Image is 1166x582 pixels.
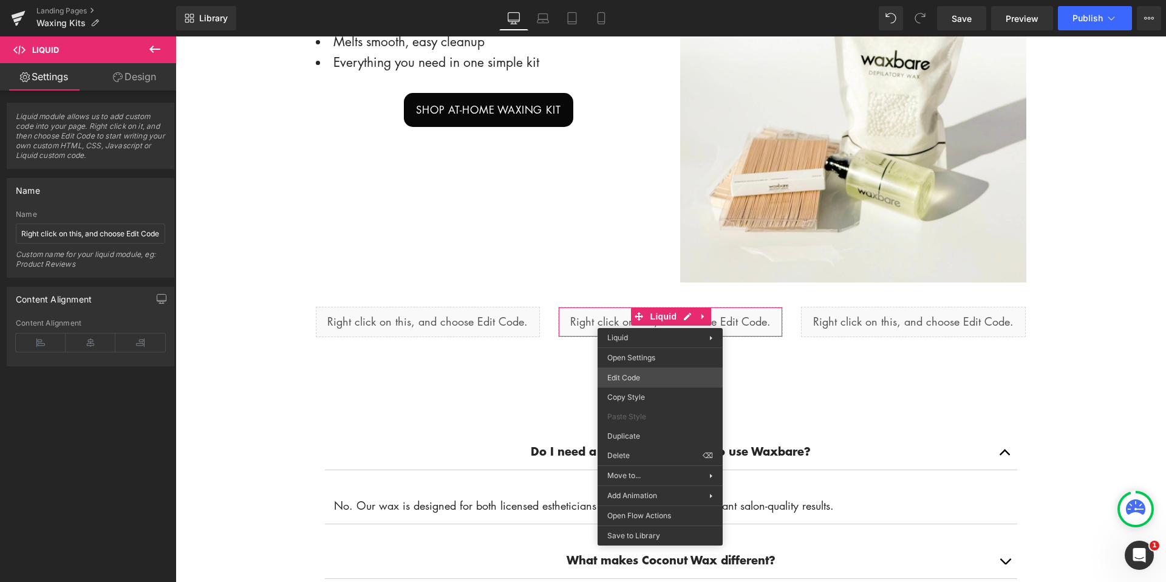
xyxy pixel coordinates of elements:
button: More [1137,6,1161,30]
span: Copy Style [607,392,713,403]
a: Design [90,63,179,91]
span: Open Settings [607,352,713,363]
span: Liquid [607,333,628,342]
span: SHOP AT-HOME WAXING KIT [240,66,385,81]
span: Waxing Kits [36,18,86,28]
span: ⌫ [703,450,713,461]
span: Liquid [32,45,59,55]
a: SHOP AT-HOME WAXING KIT [228,56,397,91]
span: Publish [1072,13,1103,23]
a: Landing Pages [36,6,176,16]
button: Redo [908,6,932,30]
span: Add Animation [607,490,709,501]
a: Mobile [587,6,616,30]
div: Content Alignment [16,319,165,327]
span: Preview [1006,12,1038,25]
div: Name [16,210,165,219]
strong: Do I need a professional license to use Waxbare? [355,406,635,423]
span: Duplicate [607,431,713,442]
a: Preview [991,6,1053,30]
span: Move to... [607,470,709,481]
span: Open Flow Actions [607,510,713,521]
span: Paste Style [607,411,713,422]
p: No. Our wax is designed for both licensed estheticians and at-home users who want salon-quality r... [159,460,833,478]
li: Everything you need in one simple kit [140,15,486,36]
strong: What makes Coconut Wax different? [391,515,600,532]
div: Content Alignment [16,287,92,304]
h1: FAQ [140,325,851,360]
a: Laptop [528,6,557,30]
a: New Library [176,6,236,30]
span: Delete [607,450,703,461]
span: Edit Code [607,372,713,383]
span: Library [199,13,228,24]
button: Undo [879,6,903,30]
a: Expand / Collapse [520,271,536,289]
span: Save to Library [607,530,713,541]
span: Liquid module allows us to add custom code into your page. Right click on it, and then choose Edi... [16,112,165,168]
button: Publish [1058,6,1132,30]
a: Desktop [499,6,528,30]
span: Liquid [472,271,505,289]
span: 1 [1150,541,1159,550]
a: Tablet [557,6,587,30]
span: Save [952,12,972,25]
iframe: Intercom live chat [1125,541,1154,570]
div: Name [16,179,40,196]
div: Custom name for your liquid module, eg: Product Reviews [16,250,165,277]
